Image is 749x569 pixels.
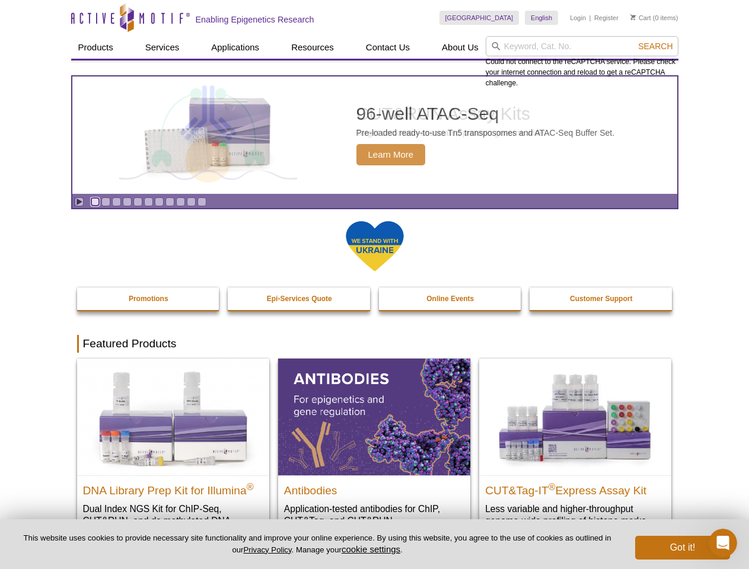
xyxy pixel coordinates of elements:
a: All Antibodies Antibodies Application-tested antibodies for ChIP, CUT&Tag, and CUT&RUN. [278,359,470,538]
a: Applications [204,36,266,59]
a: Resources [284,36,341,59]
img: CUT&Tag-IT® Express Assay Kit [479,359,671,475]
a: CUT&Tag-IT® Express Assay Kit CUT&Tag-IT®Express Assay Kit Less variable and higher-throughput ge... [479,359,671,538]
a: Services [138,36,187,59]
a: Go to slide 3 [112,197,121,206]
a: Online Events [379,287,522,310]
a: Customer Support [530,287,673,310]
a: Go to slide 6 [144,197,153,206]
a: Go to slide 10 [187,197,196,206]
img: DNA Library Prep Kit for Illumina [77,359,269,475]
a: Go to slide 5 [133,197,142,206]
img: We Stand With Ukraine [345,220,404,273]
button: Search [635,41,676,52]
a: Go to slide 8 [165,197,174,206]
a: Products [71,36,120,59]
a: Go to slide 4 [123,197,132,206]
button: Got it! [635,536,730,560]
a: Privacy Policy [243,545,291,554]
a: Register [594,14,619,22]
button: cookie settings [342,544,400,554]
img: All Antibodies [278,359,470,475]
h2: DNA Library Prep Kit for Illumina [83,479,263,497]
a: DNA Library Prep Kit for Illumina DNA Library Prep Kit for Illumina® Dual Index NGS Kit for ChIP-... [77,359,269,550]
a: Go to slide 9 [176,197,185,206]
li: | [589,11,591,25]
a: Go to slide 11 [197,197,206,206]
a: Go to slide 1 [91,197,100,206]
p: Application-tested antibodies for ChIP, CUT&Tag, and CUT&RUN. [284,503,464,527]
h2: CUT&Tag-IT Express Assay Kit [485,479,665,497]
sup: ® [247,481,254,491]
a: About Us [435,36,486,59]
a: Cart [630,14,651,22]
input: Keyword, Cat. No. [486,36,678,56]
span: Search [638,41,672,51]
strong: Customer Support [570,295,632,303]
a: [GEOGRAPHIC_DATA] [439,11,519,25]
h2: Featured Products [77,335,672,353]
p: This website uses cookies to provide necessary site functionality and improve your online experie... [19,533,616,555]
a: Toggle autoplay [75,197,84,206]
a: Epi-Services Quote [228,287,371,310]
a: Login [570,14,586,22]
li: (0 items) [630,11,678,25]
strong: Promotions [129,295,168,303]
h2: Enabling Epigenetics Research [196,14,314,25]
a: English [525,11,558,25]
strong: Online Events [426,295,474,303]
a: Promotions [77,287,221,310]
a: Go to slide 7 [155,197,164,206]
strong: Epi-Services Quote [267,295,332,303]
div: Could not connect to the reCAPTCHA service. Please check your internet connection and reload to g... [486,36,678,88]
p: Dual Index NGS Kit for ChIP-Seq, CUT&RUN, and ds methylated DNA assays. [83,503,263,539]
a: Go to slide 2 [101,197,110,206]
sup: ® [549,481,556,491]
a: Contact Us [359,36,417,59]
img: Your Cart [630,14,636,20]
iframe: Intercom live chat [709,529,737,557]
p: Less variable and higher-throughput genome-wide profiling of histone marks​. [485,503,665,527]
h2: Antibodies [284,479,464,497]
